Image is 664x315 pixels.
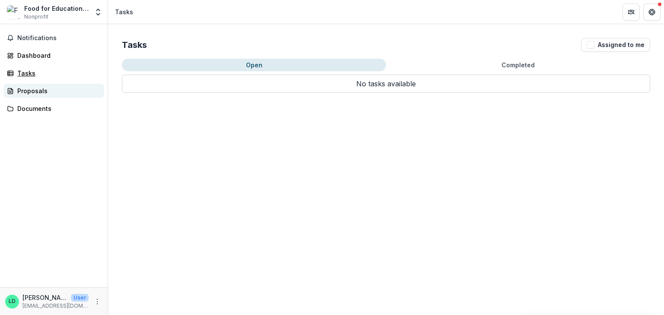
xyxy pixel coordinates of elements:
[3,101,104,116] a: Documents
[17,35,101,42] span: Notifications
[22,293,67,302] p: [PERSON_NAME]
[24,13,48,21] span: Nonprofit
[24,4,89,13] div: Food for Education Foundation
[581,38,650,52] button: Assigned to me
[92,3,104,21] button: Open entity switcher
[92,296,102,307] button: More
[122,40,147,50] h2: Tasks
[643,3,661,21] button: Get Help
[122,75,650,93] p: No tasks available
[3,66,104,80] a: Tasks
[122,59,386,71] button: Open
[115,7,133,16] div: Tasks
[22,302,89,310] p: [EMAIL_ADDRESS][DOMAIN_NAME]
[112,6,137,18] nav: breadcrumb
[17,86,97,95] div: Proposals
[71,294,89,302] p: User
[17,104,97,113] div: Documents
[7,5,21,19] img: Food for Education Foundation
[3,84,104,98] a: Proposals
[3,48,104,63] a: Dashboard
[622,3,640,21] button: Partners
[3,31,104,45] button: Notifications
[17,51,97,60] div: Dashboard
[9,299,16,304] div: Liviya David
[17,69,97,78] div: Tasks
[386,59,650,71] button: Completed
